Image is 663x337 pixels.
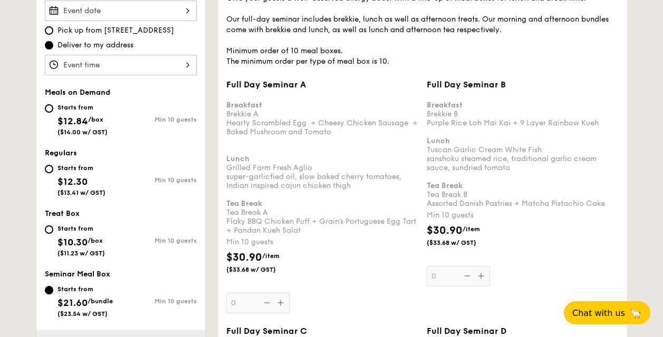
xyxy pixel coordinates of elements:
div: Min 10 guests [226,237,418,247]
span: Deliver to my address [57,40,133,51]
span: $21.60 [57,297,88,309]
span: ($13.41 w/ GST) [57,189,105,196]
div: Starts from [57,285,113,293]
span: ($14.00 w/ GST) [57,128,108,136]
span: Chat with us [572,308,625,318]
b: Lunch [427,136,450,145]
span: ($23.54 w/ GST) [57,310,108,318]
input: Starts from$10.30/box($11.23 w/ GST)Min 10 guests [45,225,53,234]
div: Min 10 guests [121,116,197,123]
span: $10.30 [57,236,88,248]
div: Starts from [57,224,105,233]
span: $30.90 [427,224,463,237]
input: Deliver to my address [45,41,53,49]
span: ($33.68 w/ GST) [226,265,298,274]
input: Starts from$12.84/box($14.00 w/ GST)Min 10 guests [45,104,53,113]
div: Min 10 guests [121,298,197,305]
div: Starts from [57,164,105,172]
span: 🦙 [629,307,642,319]
input: Event time [45,55,197,75]
span: Seminar Meal Box [45,270,110,279]
span: /item [463,225,480,233]
b: Tea Break [427,181,463,190]
span: Regulars [45,148,77,157]
button: Chat with us🦙 [564,301,650,324]
span: Meals on Demand [45,88,110,97]
span: $12.30 [57,176,88,187]
span: $12.84 [57,115,88,127]
span: ($33.68 w/ GST) [427,239,498,247]
span: Full Day Seminar A [226,80,306,90]
div: Brekkie B Purple Rice Loh Mai Kai + 9 Layer Rainbow Kueh Tuscan Garlic Cream White Fish sanshoku ... [427,92,619,208]
b: Lunch [226,154,249,163]
div: Brekkie A Hearty Scrambled Egg + Cheesy Chicken Sausage + Baked Mushroom and Tomato Grilled Farm ... [226,92,418,235]
div: Min 10 guests [427,210,619,221]
span: Full Day Seminar B [427,80,506,90]
input: Event date [45,1,197,21]
span: Treat Box [45,209,80,218]
span: $30.90 [226,251,262,264]
span: /box [88,116,103,123]
div: Min 10 guests [121,237,197,244]
span: /bundle [88,298,113,305]
input: Starts from$12.30($13.41 w/ GST)Min 10 guests [45,165,53,173]
b: Breakfast [226,101,262,110]
span: Full Day Seminar D [427,326,506,336]
div: Min 10 guests [121,176,197,184]
span: Pick up from [STREET_ADDRESS] [57,25,174,36]
span: /item [262,252,280,260]
b: Tea Break [226,199,262,208]
span: ($11.23 w/ GST) [57,250,105,257]
span: Full Day Seminar C [226,326,307,336]
b: Breakfast [427,101,463,110]
div: Starts from [57,103,108,112]
span: /box [88,237,103,244]
input: Starts from$21.60/bundle($23.54 w/ GST)Min 10 guests [45,286,53,294]
input: Pick up from [STREET_ADDRESS] [45,26,53,35]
